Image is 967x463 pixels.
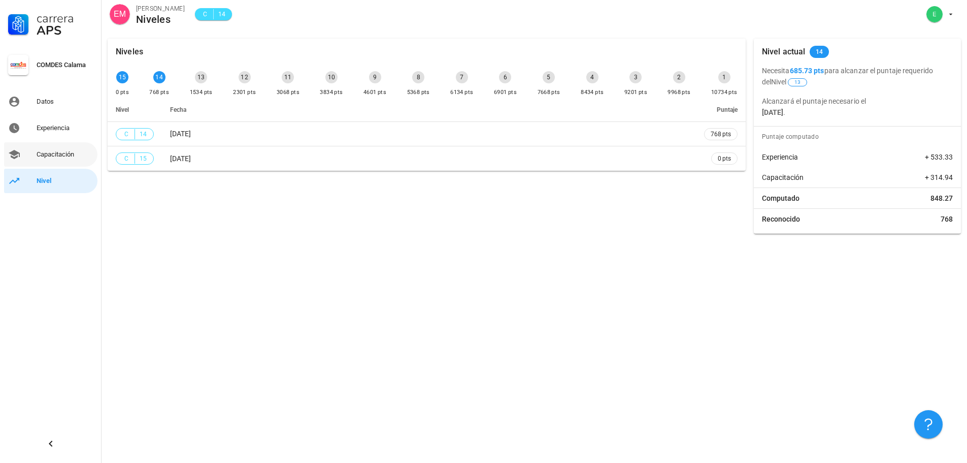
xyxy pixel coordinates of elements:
div: 3 [629,71,642,83]
div: 8 [412,71,424,83]
span: Nivel [116,106,129,113]
th: Puntaje [696,98,746,122]
a: Datos [4,89,97,114]
div: 11 [282,71,294,83]
a: Nivel [4,169,97,193]
span: Capacitación [762,172,804,182]
div: 12 [239,71,251,83]
a: Capacitación [4,142,97,167]
div: 7668 pts [538,87,560,98]
div: 4 [586,71,598,83]
div: 5 [543,71,555,83]
div: 2 [673,71,685,83]
div: 3834 pts [320,87,343,98]
div: 7 [456,71,468,83]
div: 2301 pts [233,87,256,98]
span: 768 [941,214,953,224]
div: 13 [195,71,207,83]
th: Fecha [162,98,696,122]
div: 1 [718,71,730,83]
div: Puntaje computado [758,127,961,147]
span: Reconocido [762,214,800,224]
a: Experiencia [4,116,97,140]
div: avatar [926,6,943,22]
div: 9 [369,71,381,83]
div: Nivel actual [762,39,806,65]
span: 14 [218,9,226,19]
span: 15 [139,153,147,164]
span: 14 [816,46,823,58]
div: 1534 pts [190,87,213,98]
div: Capacitación [37,150,93,159]
div: Niveles [136,14,185,25]
div: 5368 pts [407,87,430,98]
div: COMDES Calama [37,61,93,69]
div: 3068 pts [277,87,299,98]
span: Computado [762,193,799,203]
div: Niveles [116,39,143,65]
p: Necesita para alcanzar el puntaje requerido del [762,65,953,87]
span: Fecha [170,106,186,113]
div: 10 [325,71,338,83]
span: C [122,153,130,164]
span: [DATE] [170,130,191,138]
div: APS [37,24,93,37]
div: avatar [110,4,130,24]
span: Experiencia [762,152,798,162]
span: + 533.33 [925,152,953,162]
span: C [122,129,130,139]
span: 14 [139,129,147,139]
div: 14 [153,71,165,83]
div: Nivel [37,177,93,185]
div: Experiencia [37,124,93,132]
span: 13 [794,79,801,86]
span: Puntaje [717,106,738,113]
div: 768 pts [149,87,169,98]
div: 8434 pts [581,87,604,98]
b: 685.73 pts [790,67,824,75]
th: Nivel [108,98,162,122]
div: 0 pts [116,87,129,98]
span: [DATE] [170,155,191,163]
span: C [201,9,209,19]
div: 10734 pts [711,87,738,98]
div: 9201 pts [624,87,647,98]
b: [DATE] [762,108,784,116]
div: 9968 pts [668,87,690,98]
div: 6901 pts [494,87,517,98]
span: 848.27 [930,193,953,203]
div: Datos [37,98,93,106]
div: Carrera [37,12,93,24]
div: 4601 pts [363,87,386,98]
div: [PERSON_NAME] [136,4,185,14]
div: 15 [116,71,128,83]
span: EM [114,4,126,24]
div: 6 [499,71,511,83]
span: Nivel [771,78,808,86]
span: 768 pts [711,129,731,139]
span: 0 pts [718,153,731,164]
p: Alcanzará el puntaje necesario el . [762,96,953,118]
div: 6134 pts [450,87,473,98]
span: + 314.94 [925,172,953,182]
